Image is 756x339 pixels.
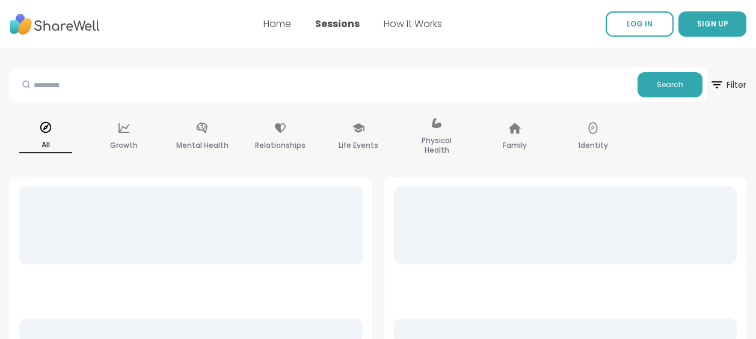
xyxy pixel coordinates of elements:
button: Filter [710,67,746,102]
span: Search [657,79,683,90]
img: ShareWell Nav Logo [10,8,100,41]
button: Search [638,72,702,97]
span: Filter [710,70,746,99]
p: Physical Health [410,133,463,157]
span: LOG IN [627,19,653,29]
p: Relationships [255,138,306,153]
a: LOG IN [606,11,674,37]
a: How It Works [384,17,442,31]
a: Sessions [315,17,360,31]
p: Life Events [339,138,378,153]
p: Mental Health [176,138,229,153]
a: Home [263,17,291,31]
p: Family [503,138,527,153]
p: Growth [110,138,138,153]
span: SIGN UP [697,19,728,29]
button: SIGN UP [678,11,746,37]
p: Identity [579,138,608,153]
p: All [19,138,72,153]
